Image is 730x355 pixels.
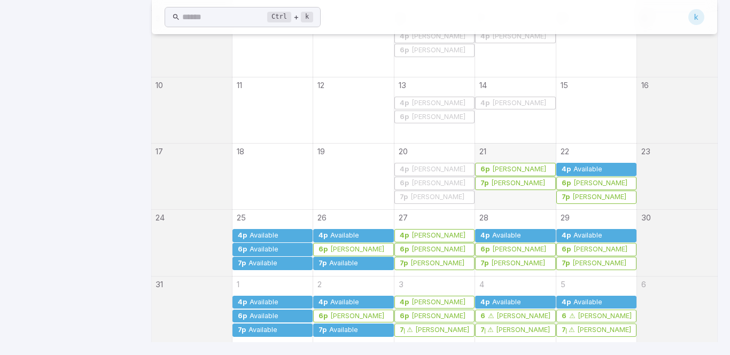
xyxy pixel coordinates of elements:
[249,232,279,240] div: Available
[561,165,571,173] div: 4p
[232,143,313,209] td: August 18, 2025
[411,232,466,240] div: [PERSON_NAME]
[561,193,570,201] div: 7p
[394,277,403,290] a: September 3, 2025
[480,165,490,173] div: 6p
[480,312,486,320] div: 6p
[329,326,359,334] div: Available
[475,144,486,157] a: August 21, 2025
[399,99,409,107] div: 4p
[480,232,490,240] div: 4p
[573,246,628,254] div: [PERSON_NAME]
[637,276,718,342] td: September 6, 2025
[313,210,327,224] a: August 26, 2025
[399,298,409,306] div: 4p
[248,259,278,267] div: Available
[394,210,475,276] td: August 27, 2025
[411,246,466,254] div: [PERSON_NAME]
[232,144,244,157] a: August 18, 2025
[573,298,603,306] div: Available
[399,259,408,267] div: 7p
[399,326,405,334] div: 7p
[330,232,360,240] div: Available
[237,298,247,306] div: 4p
[561,232,571,240] div: 4p
[151,11,160,25] a: August 3, 2025
[411,179,466,187] div: [PERSON_NAME]
[480,33,490,41] div: 4p
[399,246,409,254] div: 6p
[475,11,556,77] td: August 7, 2025
[637,11,718,77] td: August 9, 2025
[568,326,632,334] div: ⚠ [PERSON_NAME] (credit required)
[637,144,650,157] a: August 23, 2025
[237,246,247,254] div: 6p
[330,246,385,254] div: [PERSON_NAME]
[313,144,325,157] a: August 19, 2025
[411,33,466,41] div: [PERSON_NAME]
[637,77,649,91] a: August 16, 2025
[330,298,360,306] div: Available
[480,246,490,254] div: 6p
[330,312,385,320] div: [PERSON_NAME]
[313,143,394,209] td: August 19, 2025
[151,77,163,91] a: August 10, 2025
[411,113,466,121] div: [PERSON_NAME]
[487,312,550,320] div: ⚠ [PERSON_NAME] (credit required)
[492,33,547,41] div: [PERSON_NAME]
[399,46,409,54] div: 6p
[556,277,565,290] a: September 5, 2025
[480,298,490,306] div: 4p
[267,11,313,23] div: +
[313,11,394,77] td: August 5, 2025
[561,326,566,334] div: 7p
[151,210,232,276] td: August 24, 2025
[491,179,546,187] div: [PERSON_NAME]
[399,312,409,320] div: 6p
[151,276,232,342] td: August 31, 2025
[491,259,546,267] div: [PERSON_NAME]
[572,193,627,201] div: [PERSON_NAME]
[637,210,651,224] a: August 30, 2025
[573,179,628,187] div: [PERSON_NAME]
[232,11,313,77] td: August 4, 2025
[399,179,409,187] div: 6p
[561,312,567,320] div: 6p
[475,210,556,276] td: August 28, 2025
[313,77,394,143] td: August 12, 2025
[480,326,485,334] div: 7p
[492,246,547,254] div: [PERSON_NAME]
[151,11,232,77] td: August 3, 2025
[301,12,313,22] kbd: k
[556,144,569,157] a: August 22, 2025
[411,165,466,173] div: [PERSON_NAME]
[237,312,247,320] div: 6p
[249,298,279,306] div: Available
[637,210,718,276] td: August 30, 2025
[232,210,313,276] td: August 25, 2025
[394,210,408,224] a: August 27, 2025
[329,259,359,267] div: Available
[637,77,718,143] td: August 16, 2025
[561,259,570,267] div: 7p
[267,12,291,22] kbd: Ctrl
[313,277,322,290] a: September 2, 2025
[394,143,475,209] td: August 20, 2025
[573,232,603,240] div: Available
[318,259,327,267] div: 7p
[399,113,409,121] div: 6p
[399,165,409,173] div: 4p
[399,33,409,41] div: 4p
[318,232,328,240] div: 4p
[475,277,484,290] a: September 4, 2025
[151,277,163,290] a: August 31, 2025
[406,326,470,334] div: ⚠ [PERSON_NAME] (credit required)
[318,298,328,306] div: 4p
[556,77,636,143] td: August 15, 2025
[480,179,489,187] div: 7p
[475,276,556,342] td: September 4, 2025
[394,144,408,157] a: August 20, 2025
[237,259,246,267] div: 7p
[151,210,165,224] a: August 24, 2025
[492,165,547,173] div: [PERSON_NAME]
